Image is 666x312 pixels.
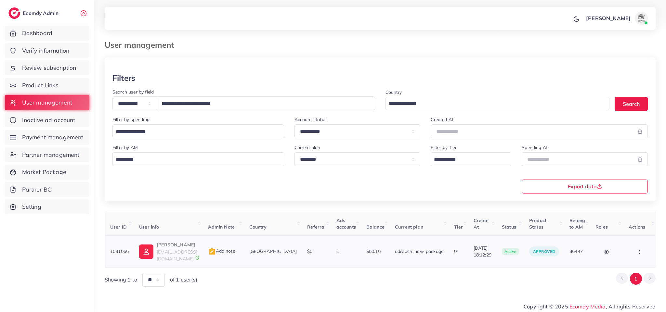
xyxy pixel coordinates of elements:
[431,144,456,151] label: Filter by Tier
[110,224,127,230] span: User ID
[522,144,548,151] label: Spending At
[5,43,89,58] a: Verify information
[5,165,89,180] a: Market Package
[615,97,648,111] button: Search
[385,97,610,110] div: Search for option
[113,127,276,137] input: Search for option
[5,199,89,214] a: Setting
[336,248,339,254] span: 1
[22,46,70,55] span: Verify information
[5,78,89,93] a: Product Links
[629,224,645,230] span: Actions
[249,248,297,254] span: [GEOGRAPHIC_DATA]
[170,276,197,283] span: of 1 user(s)
[22,64,76,72] span: Review subscription
[606,303,656,310] span: , All rights Reserved
[307,248,312,254] span: $0
[8,7,20,19] img: logo
[616,273,656,285] ul: Pagination
[22,151,80,159] span: Partner management
[5,95,89,110] a: User management
[307,224,326,230] span: Referral
[22,81,59,90] span: Product Links
[431,152,511,166] div: Search for option
[502,248,519,255] span: active
[5,130,89,145] a: Payment management
[5,182,89,197] a: Partner BC
[5,113,89,128] a: Inactive ad account
[395,248,444,254] span: adreach_new_package
[112,89,154,95] label: Search user by field
[366,248,381,254] span: $50.16
[385,89,402,95] label: Country
[208,248,235,254] span: Add note
[22,133,84,142] span: Payment management
[139,224,159,230] span: User info
[386,99,601,109] input: Search for option
[5,147,89,162] a: Partner management
[112,73,135,83] h3: Filters
[5,60,89,75] a: Review subscription
[568,184,602,189] span: Export data
[112,152,284,166] div: Search for option
[336,218,356,230] span: Ads accounts
[630,273,642,285] button: Go to page 1
[366,224,385,230] span: Balance
[569,218,585,230] span: Belong to AM
[113,155,276,165] input: Search for option
[208,248,216,256] img: admin_note.cdd0b510.svg
[395,224,423,230] span: Current plan
[454,224,463,230] span: Tier
[112,124,284,138] div: Search for option
[474,218,489,230] span: Create At
[522,180,648,193] button: Export data
[105,40,179,50] h3: User management
[22,185,52,194] span: Partner BC
[105,276,137,283] span: Showing 1 to
[208,224,235,230] span: Admin Note
[432,155,503,165] input: Search for option
[454,248,457,254] span: 0
[586,14,631,22] p: [PERSON_NAME]
[249,224,267,230] span: Country
[502,224,516,230] span: Status
[474,245,491,258] span: [DATE] 18:12:29
[112,116,150,123] label: Filter by spending
[294,116,327,123] label: Account status
[22,98,72,107] span: User management
[569,248,583,254] span: 36447
[569,303,606,310] a: Ecomdy Media
[22,29,52,37] span: Dashboard
[22,116,75,124] span: Inactive ad account
[5,26,89,41] a: Dashboard
[582,12,650,25] a: [PERSON_NAME]avatar
[112,144,138,151] label: Filter by AM
[635,12,648,25] img: avatar
[595,224,608,230] span: Roles
[157,241,197,249] p: [PERSON_NAME]
[529,218,546,230] span: Product Status
[22,168,66,176] span: Market Package
[139,241,197,262] a: [PERSON_NAME][EMAIL_ADDRESS][DOMAIN_NAME]
[22,203,41,211] span: Setting
[294,144,320,151] label: Current plan
[431,116,453,123] label: Created At
[524,303,656,310] span: Copyright © 2025
[533,249,555,254] span: approved
[8,7,60,19] a: logoEcomdy Admin
[139,244,153,259] img: ic-user-info.36bf1079.svg
[110,248,129,254] span: 1031066
[157,249,197,261] span: [EMAIL_ADDRESS][DOMAIN_NAME]
[195,256,200,260] img: 9CAL8B2pu8EFxCJHYAAAAldEVYdGRhdGU6Y3JlYXRlADIwMjItMTItMDlUMDQ6NTg6MzkrMDA6MDBXSlgLAAAAJXRFWHRkYXR...
[23,10,60,16] h2: Ecomdy Admin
